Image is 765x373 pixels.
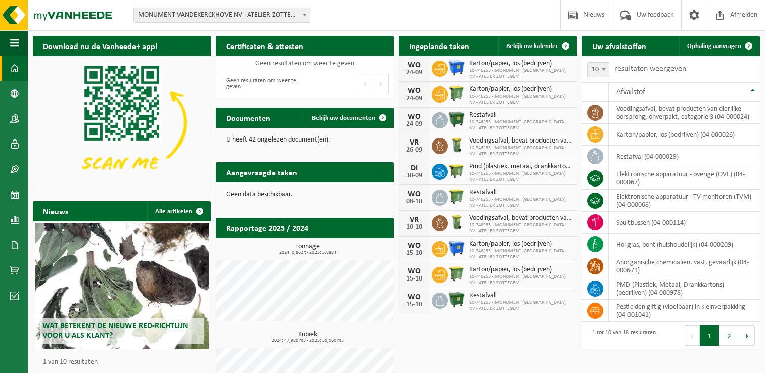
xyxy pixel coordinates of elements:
span: 10-746253 - MONUMENT [GEOGRAPHIC_DATA] NV - ATELIER ZOTTEGEM [469,197,572,209]
span: 10-746253 - MONUMENT [GEOGRAPHIC_DATA] NV - ATELIER ZOTTEGEM [469,119,572,131]
span: 10 [588,63,609,77]
span: 10 [587,62,609,77]
span: Bekijk uw kalender [506,43,558,50]
span: 10-746253 - MONUMENT [GEOGRAPHIC_DATA] NV - ATELIER ZOTTEGEM [469,222,572,235]
span: 2024: 0,862 t - 2025: 5,888 t [221,250,394,255]
span: 10-746253 - MONUMENT [GEOGRAPHIC_DATA] NV - ATELIER ZOTTEGEM [469,248,572,260]
div: WO [404,190,424,198]
span: Karton/papier, los (bedrijven) [469,85,572,94]
span: Voedingsafval, bevat producten van dierlijke oorsprong, onverpakt, categorie 3 [469,214,572,222]
span: Restafval [469,189,572,197]
td: pesticiden giftig (vloeibaar) in kleinverpakking (04-001041) [609,300,760,322]
span: Restafval [469,292,572,300]
a: Alle artikelen [147,201,210,221]
h2: Certificaten & attesten [216,36,313,56]
td: voedingsafval, bevat producten van dierlijke oorsprong, onverpakt, categorie 3 (04-000024) [609,102,760,124]
img: WB-1100-HPE-BE-01 [448,59,465,76]
td: elektronische apparatuur - TV-monitoren (TVM) (04-000068) [609,190,760,212]
img: WB-0770-HPE-GN-50 [448,85,465,102]
img: WB-1100-HPE-BE-01 [448,240,465,257]
td: restafval (04-000029) [609,146,760,167]
span: 10-746253 - MONUMENT [GEOGRAPHIC_DATA] NV - ATELIER ZOTTEGEM [469,171,572,183]
div: VR [404,216,424,224]
div: 08-10 [404,198,424,205]
a: Bekijk uw documenten [304,108,393,128]
a: Bekijk rapportage [319,238,393,258]
div: DI [404,164,424,172]
span: 10-746253 - MONUMENT [GEOGRAPHIC_DATA] NV - ATELIER ZOTTEGEM [469,145,572,157]
td: hol glas, bont (huishoudelijk) (04-000209) [609,234,760,255]
button: Previous [357,74,373,94]
button: Next [739,325,755,346]
td: spuitbussen (04-000114) [609,212,760,234]
div: 24-09 [404,95,424,102]
span: MONUMENT VANDEKERCKHOVE NV - ATELIER ZOTTEGEM - 10-746253 [133,8,310,23]
img: WB-0770-HPE-GN-50 [448,188,465,205]
h2: Ingeplande taken [399,36,479,56]
span: 10-746253 - MONUMENT [GEOGRAPHIC_DATA] NV - ATELIER ZOTTEGEM [469,274,572,286]
div: WO [404,267,424,275]
div: WO [404,293,424,301]
span: Karton/papier, los (bedrijven) [469,266,572,274]
h2: Documenten [216,108,281,127]
div: 30-09 [404,172,424,179]
h2: Rapportage 2025 / 2024 [216,218,319,238]
span: Afvalstof [616,88,645,96]
p: 1 van 10 resultaten [43,359,206,366]
div: WO [404,242,424,250]
div: 10-10 [404,224,424,231]
span: 10-746253 - MONUMENT [GEOGRAPHIC_DATA] NV - ATELIER ZOTTEGEM [469,94,572,106]
div: 26-09 [404,147,424,154]
div: 15-10 [404,301,424,308]
label: resultaten weergeven [614,65,686,73]
div: WO [404,87,424,95]
div: 15-10 [404,275,424,283]
span: 10-746253 - MONUMENT [GEOGRAPHIC_DATA] NV - ATELIER ZOTTEGEM [469,68,572,80]
span: Wat betekent de nieuwe RED-richtlijn voor u als klant? [42,322,188,340]
img: WB-0770-HPE-GN-50 [448,265,465,283]
td: Geen resultaten om weer te geven [216,56,394,70]
a: Bekijk uw kalender [498,36,576,56]
span: 10-746253 - MONUMENT [GEOGRAPHIC_DATA] NV - ATELIER ZOTTEGEM [469,300,572,312]
div: 24-09 [404,121,424,128]
div: Geen resultaten om weer te geven [221,73,300,95]
span: Ophaling aanvragen [687,43,741,50]
div: 15-10 [404,250,424,257]
img: WB-0140-HPE-GN-50 [448,214,465,231]
a: Ophaling aanvragen [679,36,759,56]
h2: Uw afvalstoffen [582,36,656,56]
p: U heeft 42 ongelezen document(en). [226,136,384,144]
button: 2 [719,325,739,346]
img: WB-1100-HPE-GN-01 [448,291,465,308]
img: WB-1100-HPE-GN-01 [448,111,465,128]
img: WB-0140-HPE-GN-50 [448,136,465,154]
img: Download de VHEPlus App [33,56,211,190]
span: Pmd (plastiek, metaal, drankkartons) (bedrijven) [469,163,572,171]
h3: Tonnage [221,243,394,255]
span: Voedingsafval, bevat producten van dierlijke oorsprong, onverpakt, categorie 3 [469,137,572,145]
td: anorganische chemicaliën, vast, gevaarlijk (04-000671) [609,255,760,277]
h2: Nieuws [33,201,78,221]
td: elektronische apparatuur - overige (OVE) (04-000067) [609,167,760,190]
div: WO [404,61,424,69]
span: Restafval [469,111,572,119]
h2: Download nu de Vanheede+ app! [33,36,168,56]
td: PMD (Plastiek, Metaal, Drankkartons) (bedrijven) (04-000978) [609,277,760,300]
span: Karton/papier, los (bedrijven) [469,60,572,68]
button: Next [373,74,389,94]
span: Bekijk uw documenten [312,115,375,121]
a: Wat betekent de nieuwe RED-richtlijn voor u als klant? [35,223,209,349]
div: VR [404,138,424,147]
h2: Aangevraagde taken [216,162,307,182]
button: Previous [684,325,700,346]
span: MONUMENT VANDEKERCKHOVE NV - ATELIER ZOTTEGEM - 10-746253 [134,8,310,22]
button: 1 [700,325,719,346]
div: 24-09 [404,69,424,76]
p: Geen data beschikbaar. [226,191,384,198]
span: Karton/papier, los (bedrijven) [469,240,572,248]
div: WO [404,113,424,121]
h3: Kubiek [221,331,394,343]
div: 1 tot 10 van 18 resultaten [587,324,656,347]
span: 2024: 47,980 m3 - 2025: 50,060 m3 [221,338,394,343]
img: WB-1100-HPE-GN-50 [448,162,465,179]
